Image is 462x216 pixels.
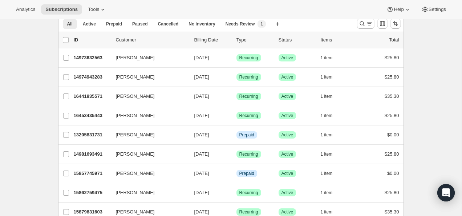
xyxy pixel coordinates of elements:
[112,91,184,102] button: [PERSON_NAME]
[236,36,273,44] div: Type
[321,36,357,44] div: Items
[281,132,293,138] span: Active
[281,93,293,99] span: Active
[394,7,404,12] span: Help
[16,7,35,12] span: Analytics
[112,129,184,141] button: [PERSON_NAME]
[74,111,399,121] div: 16453435443[PERSON_NAME][DATE]SuccessRecurringSuccessActive1 item$25.80
[385,55,399,60] span: $25.80
[74,131,110,139] p: 13205831731
[385,190,399,195] span: $25.80
[194,132,209,137] span: [DATE]
[239,113,258,119] span: Recurring
[74,54,110,61] p: 14973632563
[74,36,110,44] p: ID
[321,53,341,63] button: 1 item
[88,7,99,12] span: Tools
[321,190,333,196] span: 1 item
[321,171,333,176] span: 1 item
[194,93,209,99] span: [DATE]
[74,130,399,140] div: 13205831731[PERSON_NAME][DATE]InfoPrepaidSuccessActive1 item$0.00
[112,110,184,121] button: [PERSON_NAME]
[116,189,155,196] span: [PERSON_NAME]
[239,132,254,138] span: Prepaid
[279,36,315,44] p: Status
[239,190,258,196] span: Recurring
[239,151,258,157] span: Recurring
[321,113,333,119] span: 1 item
[158,21,179,27] span: Cancelled
[385,93,399,99] span: $35.30
[239,171,254,176] span: Prepaid
[74,168,399,179] div: 15857745971[PERSON_NAME][DATE]InfoPrepaidSuccessActive1 item$0.00
[281,190,293,196] span: Active
[321,149,341,159] button: 1 item
[390,19,401,29] button: Sort the results
[112,187,184,199] button: [PERSON_NAME]
[116,93,155,100] span: [PERSON_NAME]
[385,113,399,118] span: $25.80
[74,73,110,81] p: 14974943283
[387,171,399,176] span: $0.00
[387,132,399,137] span: $0.00
[281,113,293,119] span: Active
[357,19,374,29] button: Search and filter results
[116,170,155,177] span: [PERSON_NAME]
[194,209,209,215] span: [DATE]
[189,21,215,27] span: No inventory
[260,21,263,27] span: 1
[41,4,82,15] button: Subscriptions
[83,21,96,27] span: Active
[226,21,255,27] span: Needs Review
[74,170,110,177] p: 15857745971
[74,91,399,101] div: 16441835571[PERSON_NAME][DATE]SuccessRecurringSuccessActive1 item$35.30
[281,151,293,157] span: Active
[321,188,341,198] button: 1 item
[321,209,333,215] span: 1 item
[116,54,155,61] span: [PERSON_NAME]
[437,184,455,201] div: Open Intercom Messenger
[112,168,184,179] button: [PERSON_NAME]
[321,74,333,80] span: 1 item
[194,151,209,157] span: [DATE]
[239,93,258,99] span: Recurring
[116,36,189,44] p: Customer
[321,168,341,179] button: 1 item
[74,208,110,216] p: 15879831603
[116,112,155,119] span: [PERSON_NAME]
[74,53,399,63] div: 14973632563[PERSON_NAME][DATE]SuccessRecurringSuccessActive1 item$25.80
[12,4,40,15] button: Analytics
[112,52,184,64] button: [PERSON_NAME]
[67,21,73,27] span: All
[385,74,399,80] span: $25.80
[382,4,415,15] button: Help
[194,55,209,60] span: [DATE]
[74,36,399,44] div: IDCustomerBilling DateTypeStatusItemsTotal
[417,4,450,15] button: Settings
[377,19,388,29] button: Customize table column order and visibility
[116,73,155,81] span: [PERSON_NAME]
[112,71,184,83] button: [PERSON_NAME]
[281,209,293,215] span: Active
[45,7,78,12] span: Subscriptions
[74,189,110,196] p: 15862759475
[74,188,399,198] div: 15862759475[PERSON_NAME][DATE]SuccessRecurringSuccessActive1 item$25.80
[74,149,399,159] div: 14981693491[PERSON_NAME][DATE]SuccessRecurringSuccessActive1 item$25.80
[389,36,399,44] p: Total
[321,130,341,140] button: 1 item
[194,190,209,195] span: [DATE]
[281,55,293,61] span: Active
[112,148,184,160] button: [PERSON_NAME]
[194,74,209,80] span: [DATE]
[239,74,258,80] span: Recurring
[429,7,446,12] span: Settings
[385,209,399,215] span: $35.30
[106,21,122,27] span: Prepaid
[74,151,110,158] p: 14981693491
[194,113,209,118] span: [DATE]
[74,93,110,100] p: 16441835571
[281,74,293,80] span: Active
[321,111,341,121] button: 1 item
[116,151,155,158] span: [PERSON_NAME]
[74,112,110,119] p: 16453435443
